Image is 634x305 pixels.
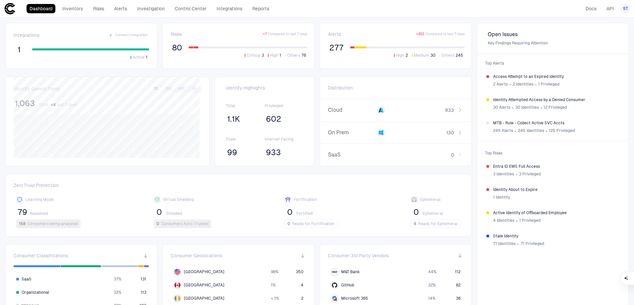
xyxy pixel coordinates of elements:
button: 0 [411,207,421,217]
a: Control Center [172,4,210,13]
span: 245 Alerts [493,128,513,133]
span: Consumer 3rd Party Vendors [328,253,389,259]
span: 602 [266,114,281,124]
span: High [396,53,404,58]
span: Stale Identity [493,233,619,239]
span: Ready for Ephemeral [418,221,458,226]
span: 0 [287,207,292,217]
span: 1.1K [227,114,240,124]
img: IE [174,295,180,301]
a: Reports [249,4,272,13]
span: Total [39,102,48,107]
span: Shielded [166,211,182,216]
a: Inventory [59,4,86,13]
span: 0 [413,207,419,217]
span: [GEOGRAPHIC_DATA] [184,269,224,274]
span: ∙ [514,126,517,136]
span: ∙ [540,102,542,112]
span: Open Issues [488,31,618,38]
button: 8Ready for Ephemeral [411,219,461,228]
span: 4 Identities [493,218,514,223]
button: 99 [226,147,238,158]
span: + 4 [51,102,56,107]
button: 0Ready for Fortification [285,219,338,228]
span: ∙ [515,169,518,179]
span: [GEOGRAPHIC_DATA] [184,296,224,301]
span: GitHub [341,282,354,288]
span: 350 [296,269,303,274]
span: Fortified [296,211,313,216]
button: Medium30 [411,52,437,58]
span: 71 Identities [493,241,516,246]
span: Risks [171,31,182,37]
span: Medium [414,53,429,58]
span: Learning Mode [26,197,54,202]
span: ∙ [509,79,511,89]
span: 2 Alerts [493,82,508,87]
span: 1 [18,45,21,55]
span: 1 Privileged [519,218,540,223]
span: Privileged [265,103,303,108]
span: 245 Identities [518,128,544,133]
a: Risks [90,4,107,13]
span: Microsoft 365 [341,296,368,301]
span: 2 [301,296,303,301]
span: 1 [280,53,281,58]
span: 3 Identities [493,171,514,177]
button: High2 [393,52,409,58]
span: Key Findings Requiring Attention [488,40,618,46]
span: Zero Trust Protection [14,182,463,191]
button: Connect Integration [107,31,149,39]
button: 30D [162,86,174,92]
span: MTB - Rule - Collect Active SVC Accts [493,120,619,126]
span: 4 [301,282,303,288]
span: Identity Highlights [226,85,303,91]
a: API [603,4,617,13]
span: 98 % [271,269,279,274]
a: Dashboard [27,4,55,13]
span: 37 % [114,276,121,282]
span: Identity Attempted Access by a Denied Consumer [493,97,619,102]
span: 2 [406,53,408,58]
button: High1 [267,52,283,58]
span: Ready for Fortification [292,221,335,226]
button: Critical3 [243,52,265,58]
button: 79 [16,207,29,217]
span: 30 Identities [515,105,539,110]
span: Integrations [14,32,39,38]
span: ∙ [517,239,519,249]
button: 90D [175,86,187,92]
span: 79 [18,207,27,217]
button: 277 [328,42,345,53]
span: Connect Integration [115,33,148,37]
span: Access Attempt to an Expired Identity [493,74,619,79]
span: ∙ [516,215,518,225]
span: [GEOGRAPHIC_DATA] [184,282,224,288]
span: Entra ID EWS Full Access [493,164,619,169]
span: ∙ [535,79,537,89]
a: Alerts [111,4,130,13]
span: Active [133,55,145,60]
span: Virtual Shielding [163,197,194,202]
span: ST [623,6,628,11]
span: 1,063 [15,98,35,108]
div: M&T Bank [332,269,337,274]
span: + 253 [416,32,424,36]
span: 112 [455,269,461,274]
span: 36 [456,296,461,301]
span: 125 Privileged [549,128,575,133]
span: 3 [262,53,264,58]
span: 14 % [428,296,435,301]
span: Identity Growth Trend [14,86,60,92]
span: < 1 % [271,296,279,301]
span: ∙ [545,126,548,136]
span: 277 [329,43,344,53]
a: Integrations [214,4,245,13]
button: ST [621,4,630,13]
span: Critical [247,53,260,58]
span: Cloud [328,107,373,113]
span: Ephemeral [420,197,440,202]
button: Active1 [129,54,149,60]
span: 113 [141,290,146,295]
span: 1 Privileged [538,82,559,87]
